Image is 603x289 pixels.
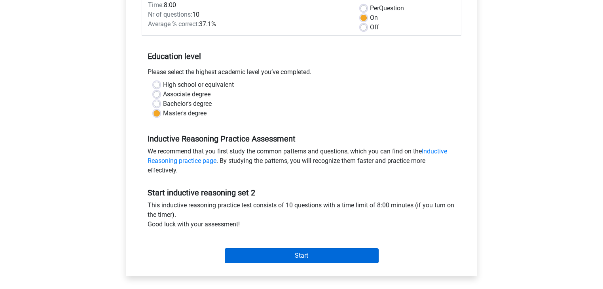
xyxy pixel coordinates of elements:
label: Master's degree [163,109,207,118]
label: On [370,13,378,23]
div: 10 [142,10,355,19]
span: Nr of questions: [148,11,192,18]
span: Time: [148,1,164,9]
label: Associate degree [163,90,210,99]
h5: Inductive Reasoning Practice Assessment [148,134,455,144]
div: This inductive reasoning practice test consists of 10 questions with a time limit of 8:00 minutes... [142,201,461,232]
label: Bachelor's degree [163,99,212,109]
h5: Start inductive reasoning set 2 [148,188,455,197]
label: Off [370,23,379,32]
span: Average % correct: [148,20,199,28]
input: Start [225,248,379,263]
label: High school or equivalent [163,80,234,90]
div: 8:00 [142,0,355,10]
div: 37.1% [142,19,355,29]
span: Per [370,4,379,12]
label: Question [370,4,404,13]
h5: Education level [148,48,455,64]
div: We recommend that you first study the common patterns and questions, which you can find on the . ... [142,147,461,178]
div: Please select the highest academic level you’ve completed. [142,67,461,80]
